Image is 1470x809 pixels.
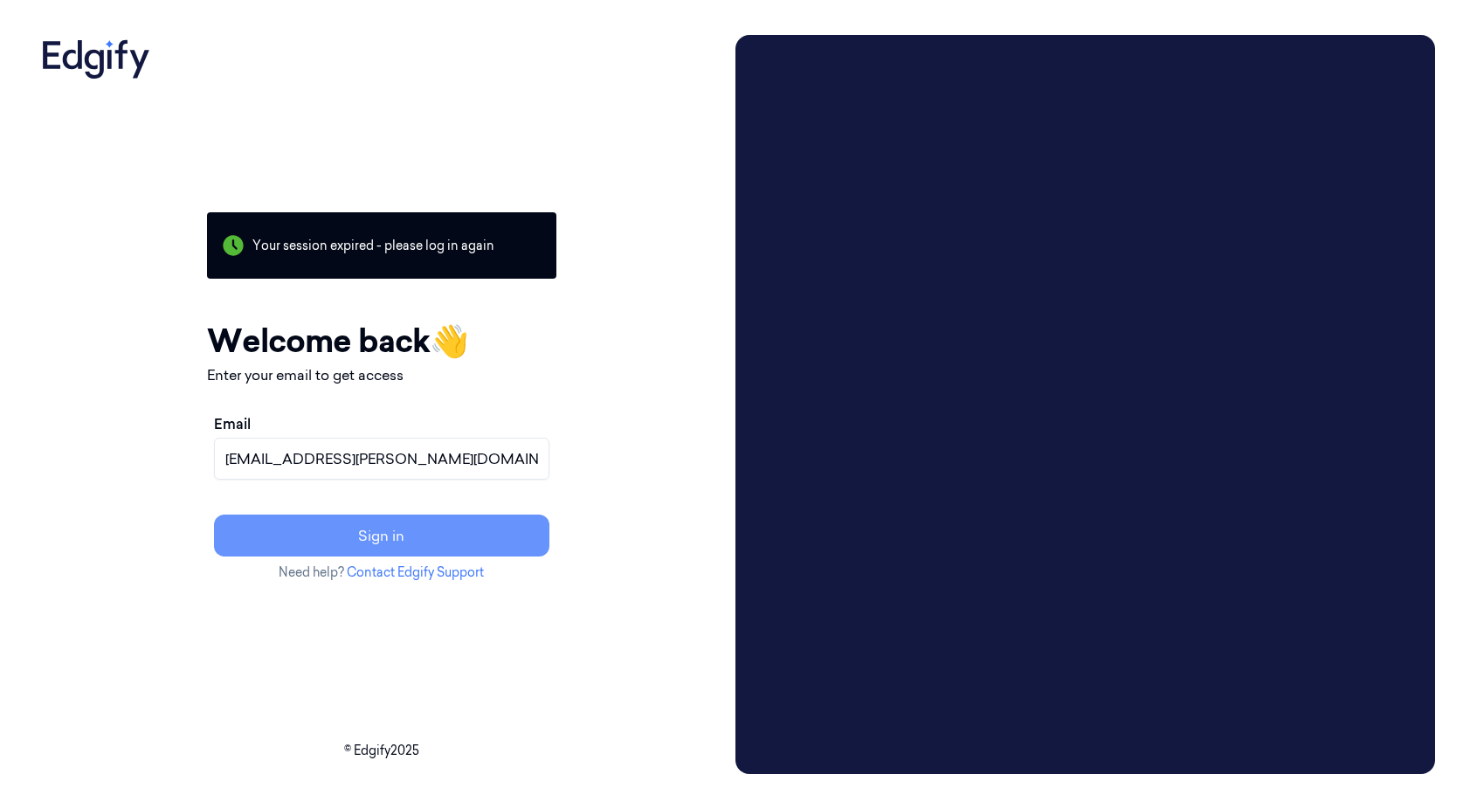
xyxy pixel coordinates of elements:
button: Sign in [214,515,549,557]
input: name@example.com [214,438,549,480]
p: © Edgify 2025 [35,742,728,760]
div: Your session expired - please log in again [207,212,556,279]
a: Contact Edgify Support [347,564,484,580]
p: Need help? [207,564,556,582]
p: Enter your email to get access [207,364,556,385]
h1: Welcome back 👋 [207,317,556,364]
label: Email [214,413,251,434]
